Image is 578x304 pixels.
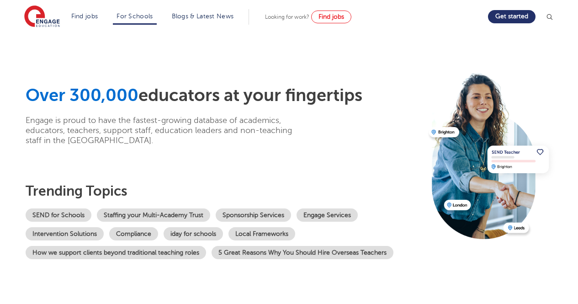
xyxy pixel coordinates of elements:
a: iday for schools [164,227,223,240]
a: How we support clients beyond traditional teaching roles [26,246,206,259]
p: Engage is proud to have the fastest-growing database of academics, educators, teachers, support s... [26,115,307,145]
a: Intervention Solutions [26,227,104,240]
a: 5 Great Reasons Why You Should Hire Overseas Teachers [212,246,393,259]
a: Find jobs [71,13,98,20]
a: Blogs & Latest News [172,13,234,20]
span: Looking for work? [265,14,309,20]
img: Engage Education [24,5,60,28]
a: Local Frameworks [228,227,295,240]
a: SEND for Schools [26,208,91,222]
a: Get started [488,10,536,23]
a: Compliance [109,227,158,240]
h3: Trending topics [26,183,422,199]
a: Staffing your Multi-Academy Trust [97,208,210,222]
a: For Schools [117,13,153,20]
a: Sponsorship Services [216,208,291,222]
a: Find jobs [311,11,351,23]
span: Find jobs [318,13,344,20]
h1: educators at your fingertips [26,85,422,106]
span: Over 300,000 [26,85,138,105]
a: Engage Services [297,208,358,222]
